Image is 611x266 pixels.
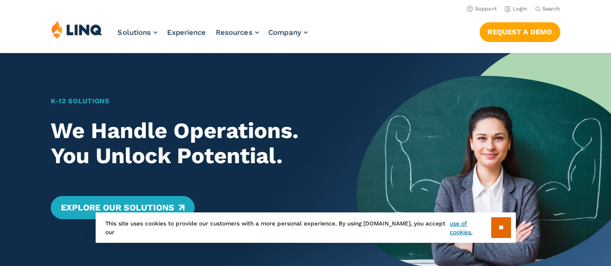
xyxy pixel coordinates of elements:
[480,20,560,42] nav: Button Navigation
[167,28,206,37] a: Experience
[51,196,194,219] a: Explore Our Solutions
[51,20,102,39] img: LINQ | K‑12 Software
[505,6,527,12] a: Login
[542,6,560,12] span: Search
[216,28,259,37] a: Resources
[269,28,308,37] a: Company
[450,219,491,237] a: use of cookies.
[51,118,331,169] h2: We Handle Operations. You Unlock Potential.
[535,5,560,13] button: Open Search Bar
[467,6,497,12] a: Support
[118,28,157,37] a: Solutions
[269,28,301,37] span: Company
[480,22,560,42] a: Request a Demo
[51,96,331,106] h1: K‑12 Solutions
[118,28,151,37] span: Solutions
[216,28,253,37] span: Resources
[118,20,308,52] nav: Primary Navigation
[96,212,516,243] div: This site uses cookies to provide our customers with a more personal experience. By using [DOMAIN...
